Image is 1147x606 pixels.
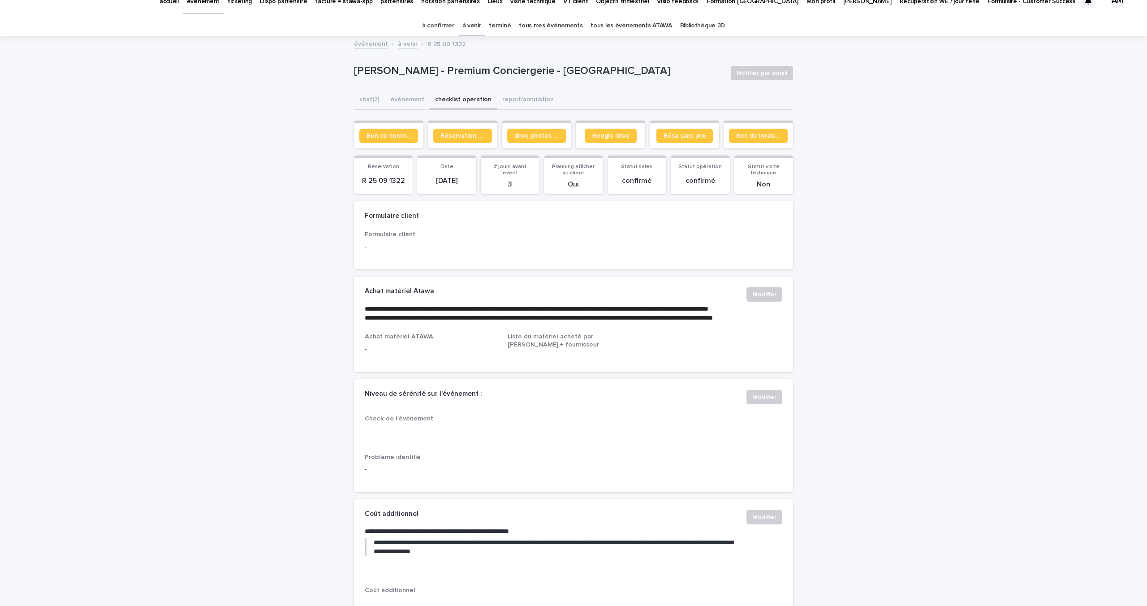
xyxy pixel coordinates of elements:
span: Reservation [368,164,399,169]
p: R 25 09 1322 [359,177,407,185]
a: Bibliothèque 3D [680,15,725,36]
span: Statut opération [678,164,722,169]
a: Réservation client [433,129,492,143]
p: confirmé [676,177,724,185]
p: - [365,426,461,436]
a: événement [354,38,388,48]
span: # jours avant event [494,164,526,176]
a: à venir [462,15,481,36]
p: Non [740,180,788,189]
span: Statut sales [621,164,652,169]
p: [DATE] [423,177,470,185]
span: Notifier par email [737,69,787,78]
span: Bon de commande [367,133,411,139]
button: chat (2) [354,91,385,110]
a: à venir [398,38,418,48]
button: Modifier [746,390,782,404]
span: Statut visite technique [748,164,780,176]
p: Oui [549,180,597,189]
span: Réservation client [440,133,485,139]
span: Check de l'événement [365,416,433,422]
a: Bon de commande [359,129,418,143]
button: Modifier [746,287,782,302]
h2: Achat matériel Atawa [365,287,434,295]
p: - [365,465,782,474]
button: événement [385,91,430,110]
span: Achat matériel ATAWA [365,333,433,340]
span: Google drive [592,133,630,139]
p: [PERSON_NAME] - Premium Conciergerie - [GEOGRAPHIC_DATA] [354,65,724,78]
a: Google drive [585,129,637,143]
p: R 25 09 1322 [427,39,466,48]
p: confirmé [613,177,661,185]
span: Modifier [752,290,776,299]
a: tous mes événements [519,15,582,36]
span: Liste du matériel acheté par [PERSON_NAME] + fournisseur [508,333,599,347]
span: Date [440,164,453,169]
button: report/annulation [497,91,559,110]
p: - [365,242,497,252]
a: terminé [489,15,511,36]
span: Modifier [752,393,776,402]
p: - [365,345,497,354]
button: checklist opération [430,91,497,110]
span: Planning afficher au client [552,164,595,176]
span: Coût additionnel [365,587,415,593]
span: Résa sans prix [664,133,706,139]
h2: Formulaire client [365,212,419,220]
a: à confirmer [422,15,454,36]
a: Bon de livraison [729,129,788,143]
button: Modifier [746,510,782,524]
p: 3 [486,180,534,189]
a: Résa sans prix [656,129,713,143]
span: Bon de livraison [736,133,780,139]
span: Modifier [752,513,776,522]
a: tous les événements ATAWA [591,15,672,36]
span: Problème identifié [365,454,421,460]
h2: Niveau de sérénité sur l'événement : [365,390,482,398]
a: drive photos coordinateur [507,129,566,143]
span: Formulaire client [365,231,415,238]
button: Notifier par email [731,66,793,80]
span: drive photos coordinateur [514,133,559,139]
h2: Coût additionnel [365,510,418,518]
